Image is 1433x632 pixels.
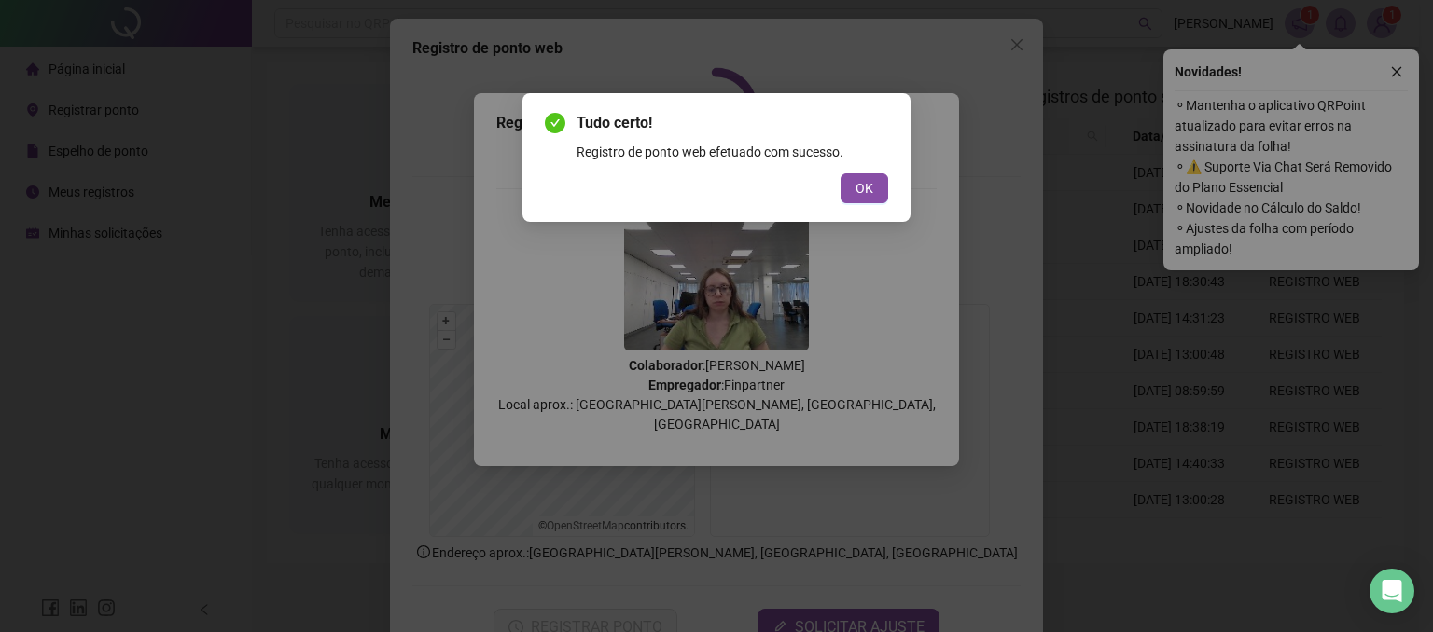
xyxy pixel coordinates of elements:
[1370,569,1414,613] div: Open Intercom Messenger
[577,112,888,134] span: Tudo certo!
[841,173,888,203] button: OK
[545,113,565,133] span: check-circle
[856,178,873,199] span: OK
[577,142,888,162] div: Registro de ponto web efetuado com sucesso.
